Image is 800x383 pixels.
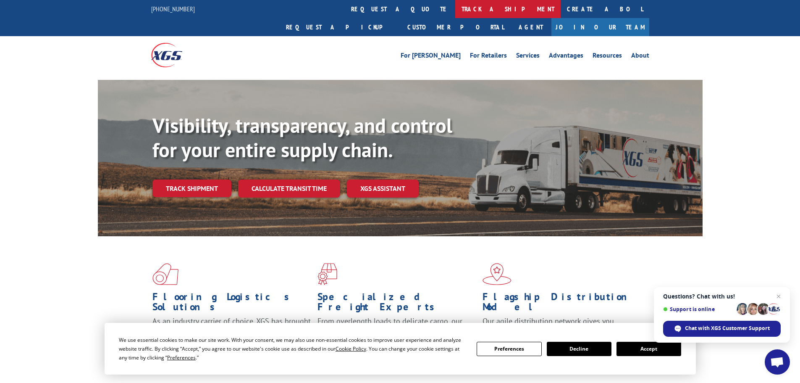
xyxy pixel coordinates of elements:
a: Agent [510,18,551,36]
img: xgs-icon-focused-on-flooring-red [317,263,337,285]
a: XGS ASSISTANT [347,180,419,198]
a: Calculate transit time [238,180,340,198]
span: Cookie Policy [336,345,366,352]
a: Resources [593,52,622,61]
button: Decline [547,342,611,356]
p: From overlength loads to delicate cargo, our experienced staff knows the best way to move your fr... [317,316,476,354]
a: Advantages [549,52,583,61]
img: xgs-icon-total-supply-chain-intelligence-red [152,263,178,285]
span: Our agile distribution network gives you nationwide inventory management on demand. [483,316,637,336]
button: Preferences [477,342,541,356]
a: [PHONE_NUMBER] [151,5,195,13]
a: For Retailers [470,52,507,61]
span: Close chat [774,291,784,301]
span: Chat with XGS Customer Support [685,325,770,332]
h1: Flooring Logistics Solutions [152,292,311,316]
a: About [631,52,649,61]
span: Support is online [663,306,734,312]
a: Services [516,52,540,61]
img: xgs-icon-flagship-distribution-model-red [483,263,511,285]
a: Track shipment [152,180,231,197]
div: We use essential cookies to make our site work. With your consent, we may also use non-essential ... [119,335,467,362]
span: Questions? Chat with us! [663,293,781,300]
h1: Specialized Freight Experts [317,292,476,316]
b: Visibility, transparency, and control for your entire supply chain. [152,112,452,163]
span: Preferences [167,354,196,361]
a: Join Our Team [551,18,649,36]
span: As an industry carrier of choice, XGS has brought innovation and dedication to flooring logistics... [152,316,311,346]
div: Chat with XGS Customer Support [663,321,781,337]
div: Open chat [765,349,790,375]
button: Accept [616,342,681,356]
a: Request a pickup [280,18,401,36]
h1: Flagship Distribution Model [483,292,641,316]
div: Cookie Consent Prompt [105,323,696,375]
a: Customer Portal [401,18,510,36]
a: For [PERSON_NAME] [401,52,461,61]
